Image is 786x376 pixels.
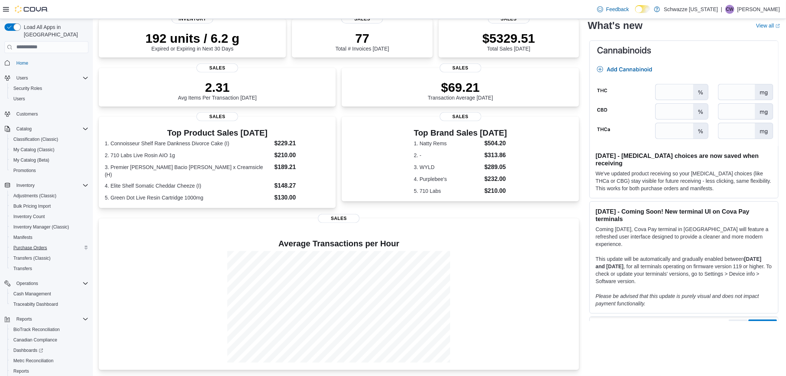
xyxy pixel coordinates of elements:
[588,19,643,31] h2: What's new
[596,255,772,285] p: This update will be automatically and gradually enabled between , for all terminals operating on ...
[7,299,91,309] button: Traceabilty Dashboard
[10,135,88,144] span: Classification (Classic)
[7,94,91,104] button: Users
[13,203,51,209] span: Bulk Pricing Import
[178,80,257,95] p: 2.31
[1,58,91,68] button: Home
[7,191,91,201] button: Adjustments (Classic)
[10,264,88,273] span: Transfers
[335,31,389,52] div: Total # Invoices [DATE]
[10,202,88,211] span: Bulk Pricing Import
[13,110,41,119] a: Customers
[13,279,88,288] span: Operations
[10,223,88,231] span: Inventory Manager (Classic)
[10,166,39,175] a: Promotions
[13,109,88,119] span: Customers
[726,5,734,14] span: CW
[13,301,58,307] span: Traceabilty Dashboard
[596,293,759,306] em: Please be advised that this update is purely visual and does not impact payment functionality.
[484,163,507,172] dd: $289.05
[13,214,45,220] span: Inventory Count
[13,327,60,333] span: BioTrack Reconciliation
[10,156,52,165] a: My Catalog (Beta)
[13,124,35,133] button: Catalog
[10,84,45,93] a: Security Roles
[10,367,32,376] a: Reports
[10,145,58,154] a: My Catalog (Classic)
[7,243,91,253] button: Purchase Orders
[13,234,32,240] span: Manifests
[105,129,330,137] h3: Top Product Sales [DATE]
[737,5,780,14] p: [PERSON_NAME]
[7,289,91,299] button: Cash Management
[414,129,507,137] h3: Top Brand Sales [DATE]
[10,191,59,200] a: Adjustments (Classic)
[105,163,272,178] dt: 3. Premier [PERSON_NAME] Bacio [PERSON_NAME] x Creamsicle (H)
[335,31,389,46] p: 77
[414,175,481,183] dt: 4. Purplebee's
[414,163,481,171] dt: 3. WYLD
[16,182,35,188] span: Inventory
[10,156,88,165] span: My Catalog (Beta)
[13,181,88,190] span: Inventory
[16,111,38,117] span: Customers
[10,94,28,103] a: Users
[7,83,91,94] button: Security Roles
[10,135,61,144] a: Classification (Classic)
[488,14,530,23] span: Sales
[275,151,330,160] dd: $210.00
[10,336,88,344] span: Canadian Compliance
[146,31,240,52] div: Expired or Expiring in Next 30 Days
[596,225,772,247] p: Coming [DATE], Cova Pay terminal in [GEOGRAPHIC_DATA] will feature a refreshed user interface des...
[7,201,91,211] button: Bulk Pricing Import
[13,291,51,297] span: Cash Management
[13,85,42,91] span: Security Roles
[105,152,272,159] dt: 2. 710 Labs Live Rosin AIO 1g
[16,281,38,286] span: Operations
[13,58,88,68] span: Home
[13,337,57,343] span: Canadian Compliance
[13,168,36,174] span: Promotions
[13,59,31,68] a: Home
[10,289,88,298] span: Cash Management
[440,112,481,121] span: Sales
[596,207,772,222] h3: [DATE] - Coming Soon! New terminal UI on Cova Pay terminals
[7,134,91,145] button: Classification (Classic)
[10,300,88,309] span: Traceabilty Dashboard
[16,126,32,132] span: Catalog
[1,73,91,83] button: Users
[13,255,51,261] span: Transfers (Classic)
[776,23,780,28] svg: External link
[7,263,91,274] button: Transfers
[10,202,54,211] a: Bulk Pricing Import
[13,124,88,133] span: Catalog
[105,239,573,248] h4: Average Transactions per Hour
[1,180,91,191] button: Inventory
[16,316,32,322] span: Reports
[105,140,272,147] dt: 1. Connoisseur Shelf Rare Dankness Divorce Cake (I)
[483,31,535,46] p: $5329.51
[635,5,651,13] input: Dark Mode
[13,224,69,230] span: Inventory Manager (Classic)
[275,163,330,172] dd: $189.21
[13,368,29,374] span: Reports
[10,243,50,252] a: Purchase Orders
[13,347,43,353] span: Dashboards
[1,278,91,289] button: Operations
[10,94,88,103] span: Users
[16,60,28,66] span: Home
[10,223,72,231] a: Inventory Manager (Classic)
[7,211,91,222] button: Inventory Count
[596,256,761,269] strong: [DATE] and [DATE]
[10,346,88,355] span: Dashboards
[7,324,91,335] button: BioTrack Reconciliation
[13,193,56,199] span: Adjustments (Classic)
[13,157,49,163] span: My Catalog (Beta)
[10,145,88,154] span: My Catalog (Classic)
[13,266,32,272] span: Transfers
[1,108,91,119] button: Customers
[196,112,238,121] span: Sales
[16,75,28,81] span: Users
[7,222,91,232] button: Inventory Manager (Classic)
[7,165,91,176] button: Promotions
